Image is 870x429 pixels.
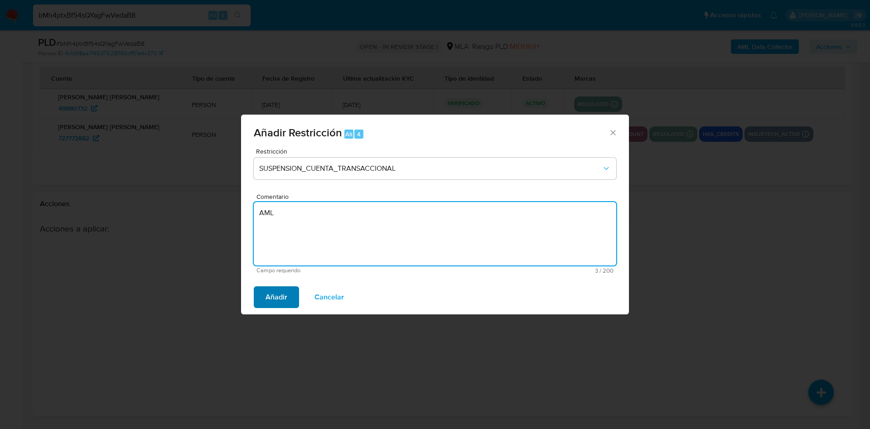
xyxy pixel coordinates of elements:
button: Cerrar ventana [609,128,617,136]
span: Alt [345,130,353,139]
span: Máximo 200 caracteres [435,268,614,274]
button: Añadir [254,286,299,308]
textarea: AML [254,202,616,265]
span: 4 [357,130,361,139]
span: Restricción [256,148,619,154]
span: Añadir [266,287,287,307]
button: Cancelar [303,286,356,308]
span: Campo requerido [256,267,435,274]
span: Añadir Restricción [254,125,342,140]
button: Restriction [254,158,616,179]
span: Cancelar [314,287,344,307]
span: SUSPENSION_CUENTA_TRANSACCIONAL [259,164,602,173]
span: Comentario [256,193,619,200]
